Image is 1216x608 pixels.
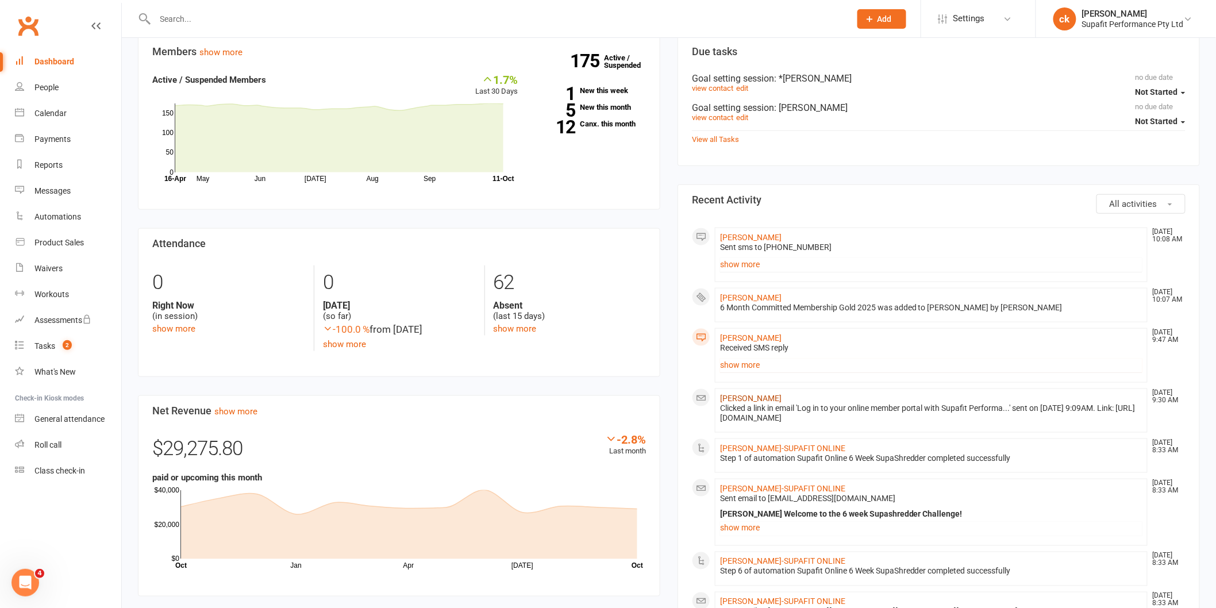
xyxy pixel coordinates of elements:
[720,597,845,606] a: [PERSON_NAME]-SUPAFIT ONLINE
[720,343,1142,353] div: Received SMS reply
[720,484,845,493] a: [PERSON_NAME]-SUPAFIT ONLINE
[15,406,121,432] a: General attendance kiosk mode
[736,113,748,122] a: edit
[1136,111,1186,132] button: Not Started
[692,194,1186,206] h3: Recent Activity
[536,120,646,128] a: 12Canx. this month
[720,509,1142,519] div: [PERSON_NAME] Welcome to the 6 week Supashredder Challenge!
[34,212,81,221] div: Automations
[692,102,1186,113] div: Goal setting session
[536,85,576,102] strong: 1
[15,256,121,282] a: Waivers
[214,406,257,417] a: show more
[323,324,370,335] span: -100.0 %
[323,339,366,349] a: show more
[720,333,782,343] a: [PERSON_NAME]
[199,47,243,57] a: show more
[720,453,1142,463] div: Step 1 of automation Supafit Online 6 Week SupaShredder completed successfully
[1136,82,1186,102] button: Not Started
[34,57,74,66] div: Dashboard
[323,265,475,300] div: 0
[476,73,518,98] div: Last 30 Days
[494,300,646,311] strong: Absent
[15,178,121,204] a: Messages
[774,73,852,84] span: : *[PERSON_NAME]
[15,458,121,484] a: Class kiosk mode
[1147,552,1185,567] time: [DATE] 8:33 AM
[15,230,121,256] a: Product Sales
[692,73,1186,84] div: Goal setting session
[953,6,985,32] span: Settings
[15,333,121,359] a: Tasks 2
[15,359,121,385] a: What's New
[323,300,475,322] div: (so far)
[34,238,84,247] div: Product Sales
[323,300,475,311] strong: [DATE]
[720,293,782,302] a: [PERSON_NAME]
[15,101,121,126] a: Calendar
[774,102,848,113] span: : [PERSON_NAME]
[720,520,1142,536] a: show more
[692,113,733,122] a: view contact
[152,46,646,57] h3: Members
[34,440,61,449] div: Roll call
[1082,19,1184,29] div: Supafit Performance Pty Ltd
[692,135,739,144] a: View all Tasks
[152,405,646,417] h3: Net Revenue
[34,367,76,376] div: What's New
[34,186,71,195] div: Messages
[605,433,646,445] div: -2.8%
[152,324,195,334] a: show more
[152,265,305,300] div: 0
[152,75,266,85] strong: Active / Suspended Members
[692,46,1186,57] h3: Due tasks
[15,75,121,101] a: People
[34,109,67,118] div: Calendar
[604,45,655,78] a: 175Active / Suspended
[152,11,842,27] input: Search...
[720,256,1142,272] a: show more
[15,307,121,333] a: Assessments
[34,264,63,273] div: Waivers
[720,394,782,403] a: [PERSON_NAME]
[494,265,646,300] div: 62
[34,134,71,144] div: Payments
[34,341,55,351] div: Tasks
[152,300,305,311] strong: Right Now
[11,569,39,597] iframe: Intercom live chat
[1147,329,1185,344] time: [DATE] 9:47 AM
[536,87,646,94] a: 1New this week
[692,84,733,93] a: view contact
[152,433,646,471] div: $29,275.80
[34,160,63,170] div: Reports
[1053,7,1076,30] div: ck
[1136,87,1178,97] span: Not Started
[34,414,105,424] div: General attendance
[878,14,892,24] span: Add
[720,494,895,503] span: Sent email to [EMAIL_ADDRESS][DOMAIN_NAME]
[720,567,1142,576] div: Step 6 of automation Supafit Online 6 Week SupaShredder completed successfully
[720,243,832,252] span: Sent sms to [PHONE_NUMBER]
[536,102,576,119] strong: 5
[1136,117,1178,126] span: Not Started
[15,282,121,307] a: Workouts
[152,300,305,322] div: (in session)
[720,403,1142,423] div: Clicked a link in email 'Log in to your online member portal with Supafit Performa...' sent on [D...
[34,466,85,475] div: Class check-in
[1147,439,1185,454] time: [DATE] 8:33 AM
[720,357,1142,373] a: show more
[15,204,121,230] a: Automations
[323,322,475,337] div: from [DATE]
[494,324,537,334] a: show more
[14,11,43,40] a: Clubworx
[34,83,59,92] div: People
[736,84,748,93] a: edit
[63,340,72,350] span: 2
[857,9,906,29] button: Add
[494,300,646,322] div: (last 15 days)
[1147,479,1185,494] time: [DATE] 8:33 AM
[35,569,44,578] span: 4
[152,472,262,483] strong: paid or upcoming this month
[536,118,576,136] strong: 12
[476,73,518,86] div: 1.7%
